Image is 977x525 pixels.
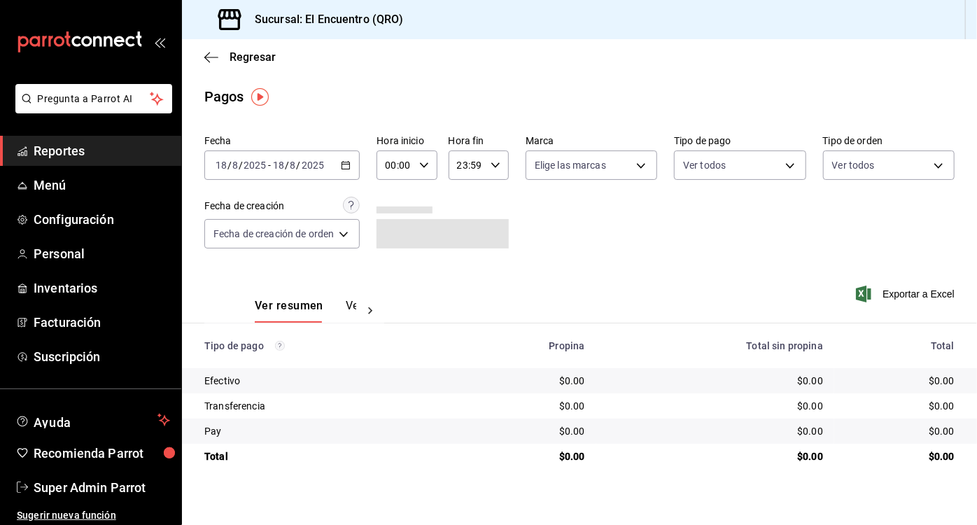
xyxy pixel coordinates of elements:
[255,299,323,323] button: Ver resumen
[845,424,955,438] div: $0.00
[154,36,165,48] button: open_drawer_menu
[204,199,284,213] div: Fecha de creación
[204,340,445,351] div: Tipo de pago
[297,160,301,171] span: /
[227,160,232,171] span: /
[204,424,445,438] div: Pay
[34,279,170,297] span: Inventarios
[346,299,398,323] button: Ver pagos
[449,136,509,146] label: Hora fin
[272,160,285,171] input: --
[239,160,243,171] span: /
[301,160,325,171] input: ----
[204,86,244,107] div: Pagos
[290,160,297,171] input: --
[526,136,657,146] label: Marca
[845,399,955,413] div: $0.00
[845,374,955,388] div: $0.00
[255,299,356,323] div: navigation tabs
[832,158,875,172] span: Ver todos
[674,136,806,146] label: Tipo de pago
[204,399,445,413] div: Transferencia
[215,160,227,171] input: --
[468,424,585,438] div: $0.00
[268,160,271,171] span: -
[845,449,955,463] div: $0.00
[34,347,170,366] span: Suscripción
[468,340,585,351] div: Propina
[845,340,955,351] div: Total
[275,341,285,351] svg: Los pagos realizados con Pay y otras terminales son montos brutos.
[204,374,445,388] div: Efectivo
[468,399,585,413] div: $0.00
[251,88,269,106] img: Tooltip marker
[683,158,726,172] span: Ver todos
[607,340,824,351] div: Total sin propina
[607,449,824,463] div: $0.00
[34,176,170,195] span: Menú
[859,286,955,302] button: Exportar a Excel
[204,50,276,64] button: Regresar
[34,478,170,497] span: Super Admin Parrot
[38,92,150,106] span: Pregunta a Parrot AI
[15,84,172,113] button: Pregunta a Parrot AI
[823,136,955,146] label: Tipo de orden
[34,244,170,263] span: Personal
[232,160,239,171] input: --
[204,449,445,463] div: Total
[34,210,170,229] span: Configuración
[34,313,170,332] span: Facturación
[204,136,360,146] label: Fecha
[34,444,170,463] span: Recomienda Parrot
[535,158,606,172] span: Elige las marcas
[34,412,152,428] span: Ayuda
[244,11,404,28] h3: Sucursal: El Encuentro (QRO)
[243,160,267,171] input: ----
[10,101,172,116] a: Pregunta a Parrot AI
[468,449,585,463] div: $0.00
[607,424,824,438] div: $0.00
[607,399,824,413] div: $0.00
[468,374,585,388] div: $0.00
[285,160,289,171] span: /
[213,227,334,241] span: Fecha de creación de orden
[17,508,170,523] span: Sugerir nueva función
[34,141,170,160] span: Reportes
[377,136,437,146] label: Hora inicio
[230,50,276,64] span: Regresar
[607,374,824,388] div: $0.00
